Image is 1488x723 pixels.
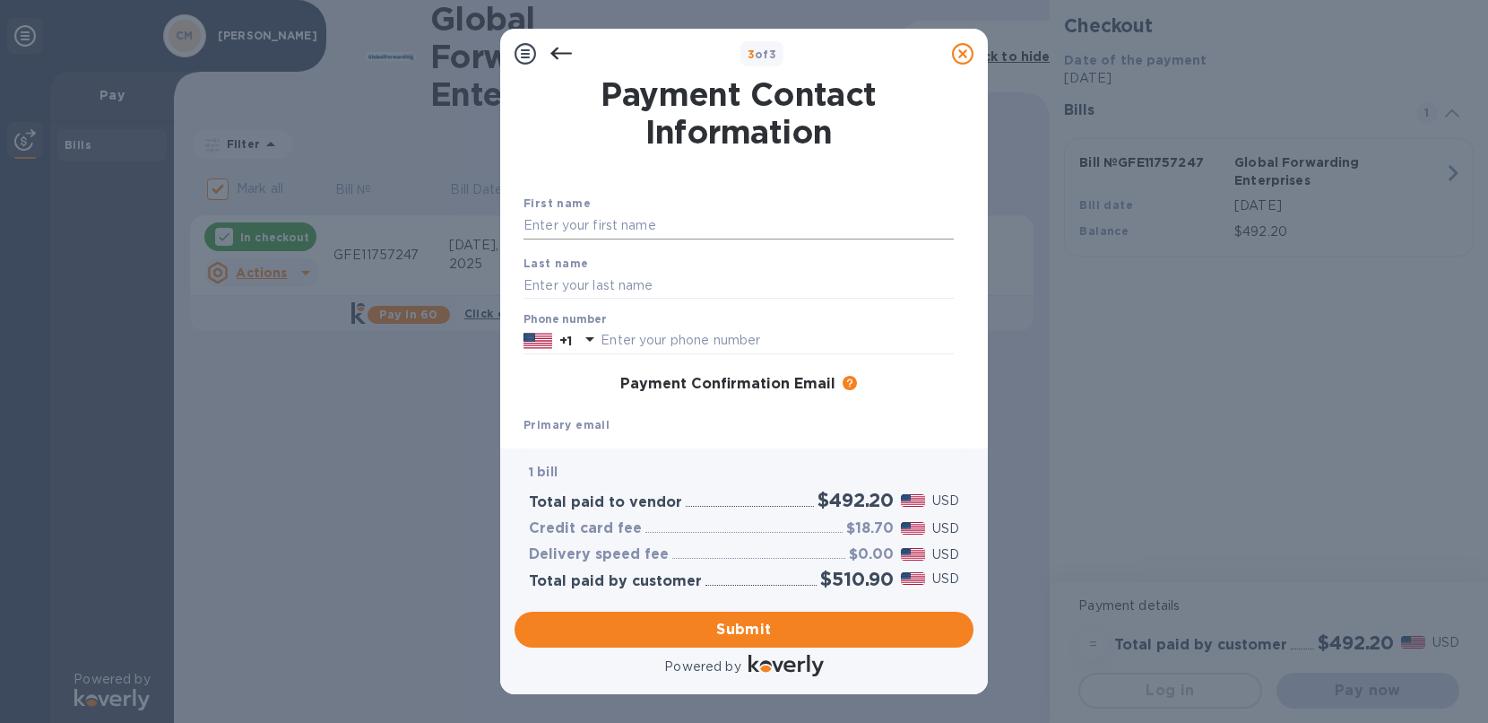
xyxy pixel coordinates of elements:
[559,332,572,350] p: +1
[748,48,777,61] b: of 3
[529,546,669,563] h3: Delivery speed fee
[901,572,925,585] img: USD
[849,546,894,563] h3: $0.00
[523,331,552,351] img: US
[932,519,959,538] p: USD
[523,418,610,431] b: Primary email
[620,376,835,393] h3: Payment Confirmation Email
[601,327,954,354] input: Enter your phone number
[529,465,558,479] b: 1 bill
[529,573,702,590] h3: Total paid by customer
[529,619,959,640] span: Submit
[932,545,959,564] p: USD
[515,612,973,648] button: Submit
[932,570,959,588] p: USD
[818,489,894,511] h2: $492.20
[523,213,954,240] input: Enter your first name
[901,522,925,535] img: USD
[901,494,925,507] img: USD
[523,75,954,151] h1: Payment Contact Information
[748,48,755,61] span: 3
[529,494,682,511] h3: Total paid to vendor
[529,520,642,537] h3: Credit card fee
[523,315,606,326] label: Phone number
[664,658,740,676] p: Powered by
[523,196,591,210] b: First name
[523,257,589,270] b: Last name
[901,548,925,561] img: USD
[820,568,894,590] h2: $510.90
[748,655,824,676] img: Logo
[523,272,954,299] input: Enter your last name
[846,520,894,537] h3: $18.70
[932,492,959,510] p: USD
[523,434,954,461] input: Enter your primary name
